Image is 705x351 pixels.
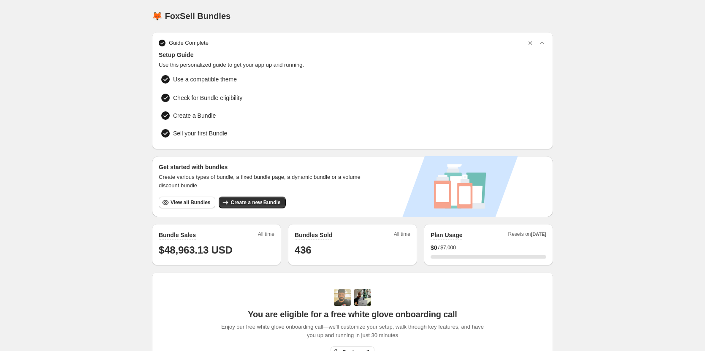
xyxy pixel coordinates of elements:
[431,243,546,252] div: /
[173,111,216,120] span: Create a Bundle
[440,244,456,251] span: $7,000
[295,243,410,257] h1: 436
[159,163,369,171] h3: Get started with bundles
[159,51,546,59] span: Setup Guide
[508,231,547,240] span: Resets on
[258,231,274,240] span: All time
[159,243,274,257] h1: $48,963.13 USD
[169,39,209,47] span: Guide Complete
[334,289,351,306] img: Adi
[431,231,462,239] h2: Plan Usage
[531,232,546,237] span: [DATE]
[159,197,215,208] button: View all Bundles
[159,61,546,69] span: Use this personalized guide to get your app up and running.
[171,199,210,206] span: View all Bundles
[354,289,371,306] img: Prakhar
[295,231,332,239] h2: Bundles Sold
[230,199,280,206] span: Create a new Bundle
[219,197,285,208] button: Create a new Bundle
[173,94,242,102] span: Check for Bundle eligibility
[173,75,489,84] span: Use a compatible theme
[152,11,230,21] h1: 🦊 FoxSell Bundles
[431,243,437,252] span: $ 0
[248,309,457,319] span: You are eligible for a free white glove onboarding call
[173,129,227,138] span: Sell your first Bundle
[394,231,410,240] span: All time
[159,231,196,239] h2: Bundle Sales
[159,173,369,190] span: Create various types of bundle, a fixed bundle page, a dynamic bundle or a volume discount bundle
[217,323,488,340] span: Enjoy our free white glove onboarding call—we'll customize your setup, walk through key features,...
